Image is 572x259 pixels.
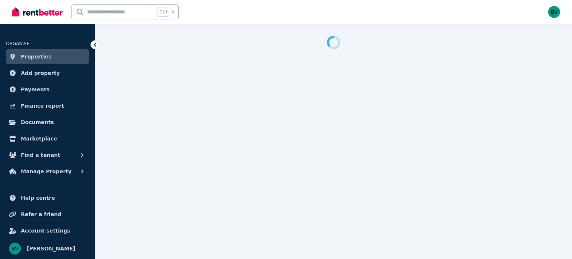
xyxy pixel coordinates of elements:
[172,9,175,15] span: k
[6,41,29,46] span: ORGANISE
[158,7,169,17] span: Ctrl
[21,118,54,127] span: Documents
[9,243,21,255] img: Benmon Mammen Varghese
[548,6,560,18] img: Benmon Mammen Varghese
[21,210,61,219] span: Refer a friend
[21,52,52,61] span: Properties
[21,151,60,159] span: Find a tenant
[21,226,70,235] span: Account settings
[6,98,89,113] a: Finance report
[6,190,89,205] a: Help centre
[12,6,63,18] img: RentBetter
[6,148,89,162] button: Find a tenant
[6,164,89,179] button: Manage Property
[21,134,57,143] span: Marketplace
[6,82,89,97] a: Payments
[6,66,89,80] a: Add property
[6,207,89,222] a: Refer a friend
[6,223,89,238] a: Account settings
[27,244,75,253] span: [PERSON_NAME]
[21,85,50,94] span: Payments
[21,69,60,78] span: Add property
[6,131,89,146] a: Marketplace
[21,193,55,202] span: Help centre
[6,49,89,64] a: Properties
[21,101,64,110] span: Finance report
[21,167,71,176] span: Manage Property
[6,115,89,130] a: Documents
